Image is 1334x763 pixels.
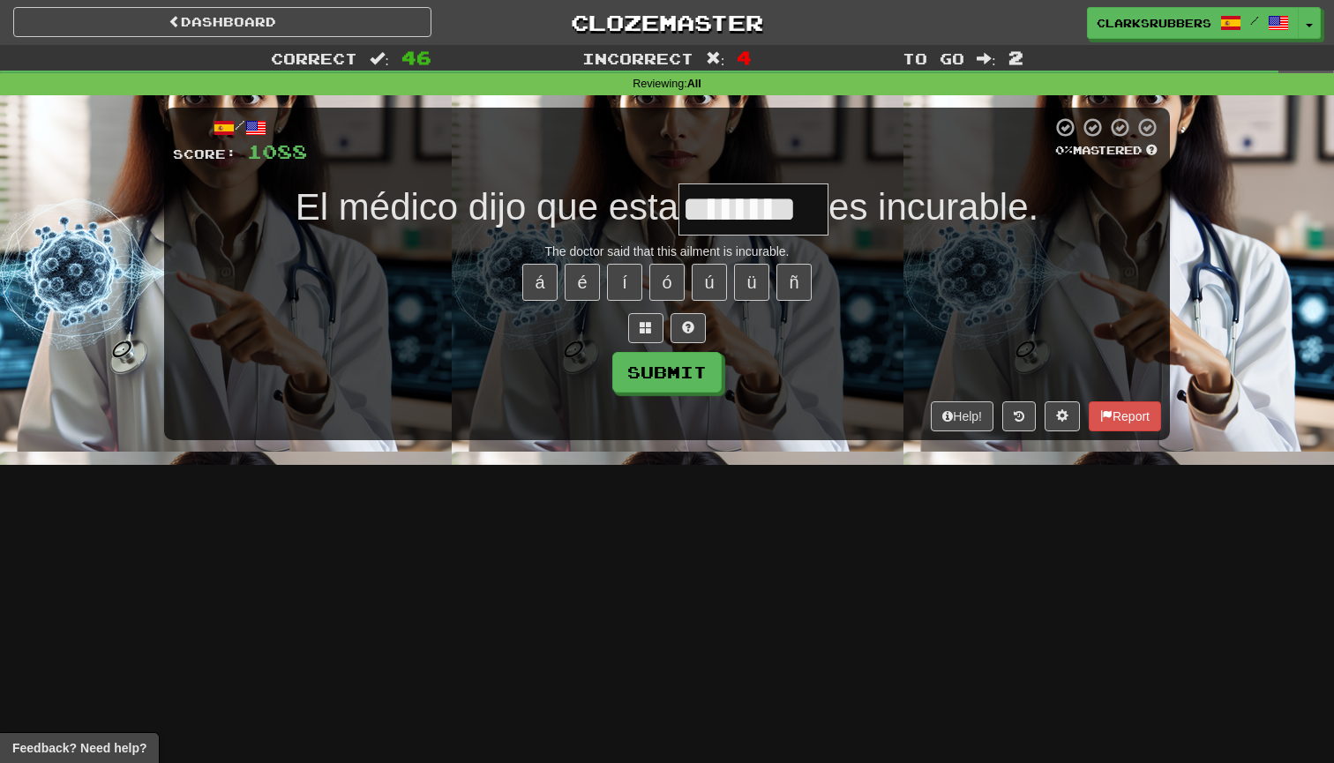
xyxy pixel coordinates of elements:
[173,243,1161,260] div: The doctor said that this ailment is incurable.
[565,264,600,301] button: é
[1055,143,1073,157] span: 0 %
[612,352,722,393] button: Submit
[247,140,307,162] span: 1088
[1089,401,1161,431] button: Report
[776,264,812,301] button: ñ
[582,49,693,67] span: Incorrect
[296,186,678,228] span: El médico dijo que esta
[706,51,725,66] span: :
[271,49,357,67] span: Correct
[977,51,996,66] span: :
[458,7,876,38] a: Clozemaster
[1002,401,1036,431] button: Round history (alt+y)
[173,116,307,138] div: /
[1087,7,1299,39] a: clarksrubbers /
[401,47,431,68] span: 46
[370,51,389,66] span: :
[522,264,558,301] button: á
[903,49,964,67] span: To go
[828,186,1038,228] span: es incurable.
[734,264,769,301] button: ü
[931,401,993,431] button: Help!
[1008,47,1023,68] span: 2
[628,313,663,343] button: Switch sentence to multiple choice alt+p
[737,47,752,68] span: 4
[687,78,701,90] strong: All
[1097,15,1211,31] span: clarksrubbers
[12,739,146,757] span: Open feedback widget
[1250,14,1259,26] span: /
[671,313,706,343] button: Single letter hint - you only get 1 per sentence and score half the points! alt+h
[173,146,236,161] span: Score:
[1052,143,1161,159] div: Mastered
[13,7,431,37] a: Dashboard
[649,264,685,301] button: ó
[607,264,642,301] button: í
[692,264,727,301] button: ú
